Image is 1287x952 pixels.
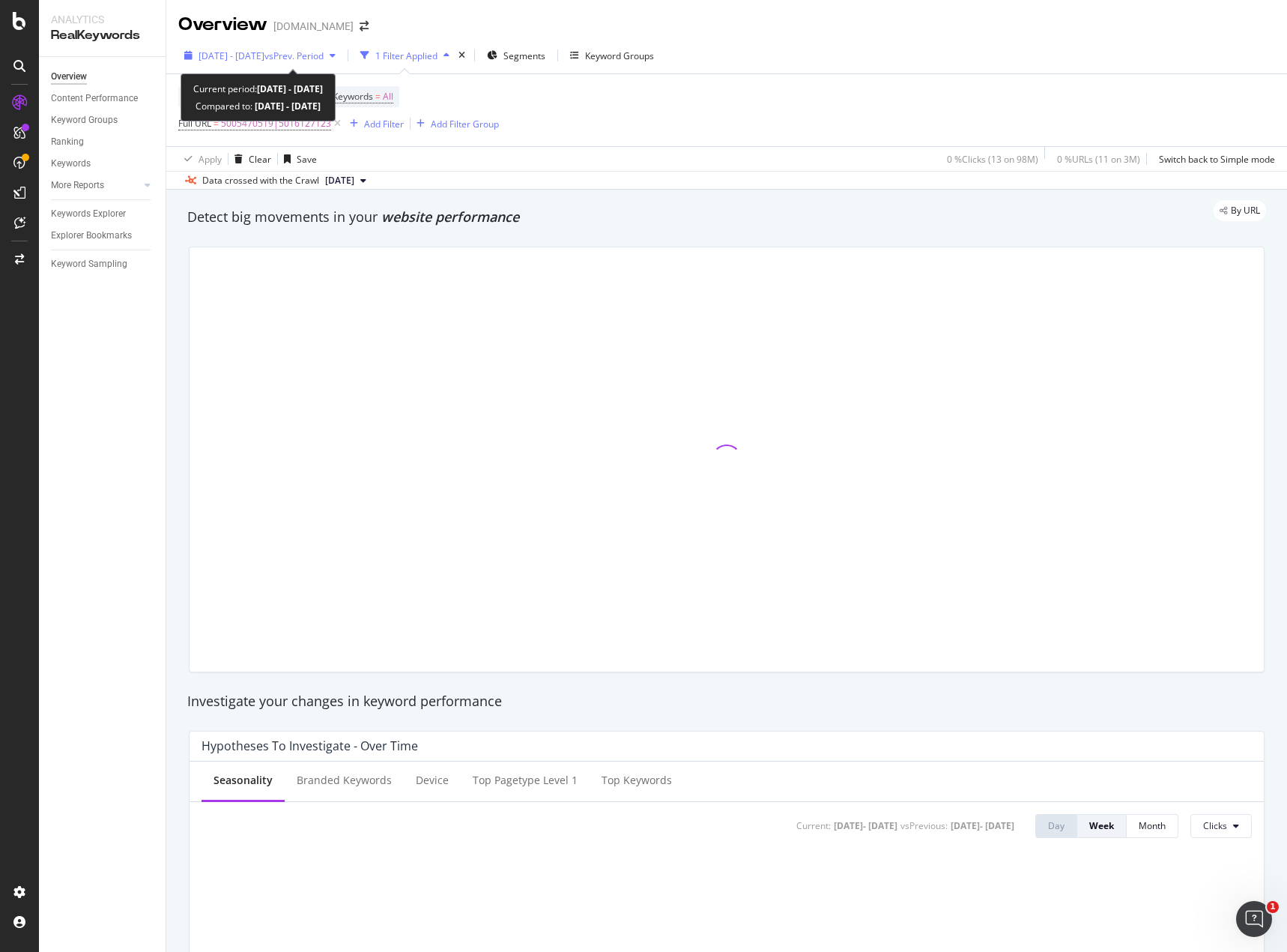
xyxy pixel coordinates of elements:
button: Keyword Groups [564,43,660,67]
a: Explorer Bookmarks [51,228,155,244]
button: Save [278,147,317,171]
a: Keywords Explorer [51,206,155,222]
span: [DATE] - [DATE] [199,49,264,62]
div: Seasonality [214,773,273,788]
div: Explorer Bookmarks [51,228,132,244]
div: More Reports [51,178,104,193]
button: Day [1035,814,1077,838]
iframe: Intercom live chat [1236,901,1272,937]
button: Add Filter [344,115,404,133]
span: All [383,86,393,107]
div: Day [1048,819,1065,832]
div: [DOMAIN_NAME] [273,19,354,34]
a: Keyword Sampling [51,256,155,272]
a: More Reports [51,178,140,193]
div: Branded Keywords [297,773,392,788]
div: Week [1089,819,1114,832]
span: vs Prev. Period [264,49,324,62]
div: Content Performance [51,91,138,106]
div: Ranking [51,134,84,150]
span: Full URL [178,117,211,130]
div: Compared to: [196,97,321,115]
span: Keywords [333,90,373,103]
div: legacy label [1214,200,1266,221]
div: Hypotheses to Investigate - Over Time [202,738,418,753]
span: 1 [1267,901,1279,913]
div: Investigate your changes in keyword performance [187,692,1266,711]
div: Overview [178,12,267,37]
div: RealKeywords [51,27,154,44]
div: Top Keywords [602,773,672,788]
span: = [214,117,219,130]
div: 1 Filter Applied [375,49,437,62]
a: Ranking [51,134,155,150]
div: Device [416,773,449,788]
a: Overview [51,69,155,85]
button: [DATE] - [DATE]vsPrev. Period [178,43,342,67]
div: Keywords [51,156,91,172]
div: Analytics [51,12,154,27]
button: Week [1077,814,1127,838]
button: Apply [178,147,222,171]
span: 2025 Apr. 26th [325,174,354,187]
button: Clear [228,147,271,171]
span: 5005470519|5016127123 [221,113,331,134]
div: Overview [51,69,87,85]
div: Add Filter Group [431,118,499,130]
div: [DATE] - [DATE] [951,819,1014,832]
div: Save [297,153,317,166]
div: Keywords Explorer [51,206,126,222]
span: Clicks [1203,819,1227,832]
button: Segments [481,43,551,67]
div: Keyword Sampling [51,256,127,272]
button: [DATE] [319,172,372,190]
button: Month [1127,814,1178,838]
a: Keyword Groups [51,112,155,128]
div: Top pagetype Level 1 [473,773,578,788]
button: Add Filter Group [411,115,499,133]
div: 0 % Clicks ( 13 on 98M ) [947,153,1038,166]
a: Content Performance [51,91,155,106]
div: [DATE] - [DATE] [834,819,897,832]
div: Add Filter [364,118,404,130]
span: = [375,90,381,103]
button: 1 Filter Applied [354,43,455,67]
div: 0 % URLs ( 11 on 3M ) [1057,153,1140,166]
div: Switch back to Simple mode [1159,153,1275,166]
span: Segments [503,49,545,62]
div: Current period: [193,80,323,97]
div: arrow-right-arrow-left [360,21,369,31]
div: Current: [796,819,831,832]
div: Month [1139,819,1166,832]
div: Keyword Groups [51,112,118,128]
div: Keyword Groups [585,49,654,62]
a: Keywords [51,156,155,172]
span: By URL [1231,206,1260,215]
div: Apply [199,153,222,166]
button: Clicks [1190,814,1252,838]
b: [DATE] - [DATE] [252,100,321,112]
div: vs Previous : [900,819,948,832]
div: times [455,48,468,63]
button: Switch back to Simple mode [1153,147,1275,171]
b: [DATE] - [DATE] [257,82,323,95]
div: Clear [249,153,271,166]
div: Data crossed with the Crawl [202,174,319,187]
